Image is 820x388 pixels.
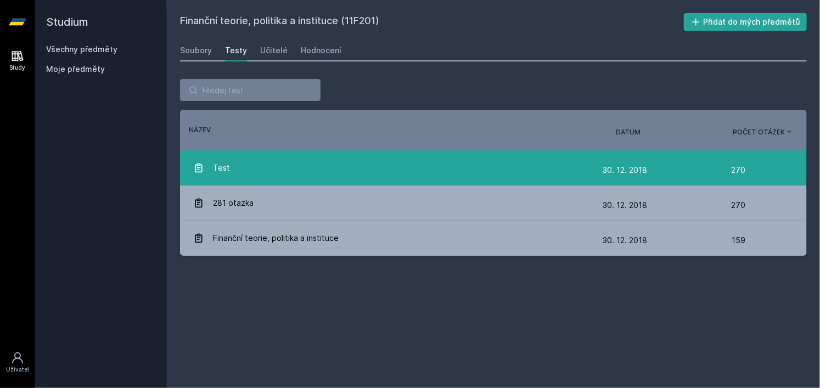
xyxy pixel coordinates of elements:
a: Všechny předměty [46,44,117,54]
a: Testy [225,40,247,61]
a: Study [2,44,33,77]
span: 270 [731,159,745,181]
a: Uživatel [2,346,33,379]
h2: Finanční teorie, politika a instituce (11F201) [180,13,684,31]
span: Moje předměty [46,64,105,75]
div: Study [10,64,26,72]
div: Testy [225,45,247,56]
button: Název [189,125,211,135]
button: Datum [616,127,641,137]
a: Hodnocení [301,40,341,61]
a: Finanční teorie, politika a instituce 30. 12. 2018 159 [180,221,807,256]
span: Finanční teorie, politika a instituce [213,227,339,249]
span: 270 [731,194,745,216]
span: Test [213,157,230,179]
button: Počet otázek [733,127,794,137]
div: Soubory [180,45,212,56]
a: Učitelé [260,40,288,61]
div: Učitelé [260,45,288,56]
a: Test 30. 12. 2018 270 [180,150,807,185]
span: 30. 12. 2018 [603,200,647,210]
input: Hledej test [180,79,321,101]
div: Uživatel [6,365,29,374]
a: Soubory [180,40,212,61]
span: 30. 12. 2018 [603,235,647,245]
div: Hodnocení [301,45,341,56]
a: 281 otazka 30. 12. 2018 270 [180,185,807,221]
button: Přidat do mých předmětů [684,13,807,31]
span: 159 [732,229,745,251]
span: Počet otázek [733,127,785,137]
span: 30. 12. 2018 [603,165,647,175]
span: 281 otazka [213,192,254,214]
